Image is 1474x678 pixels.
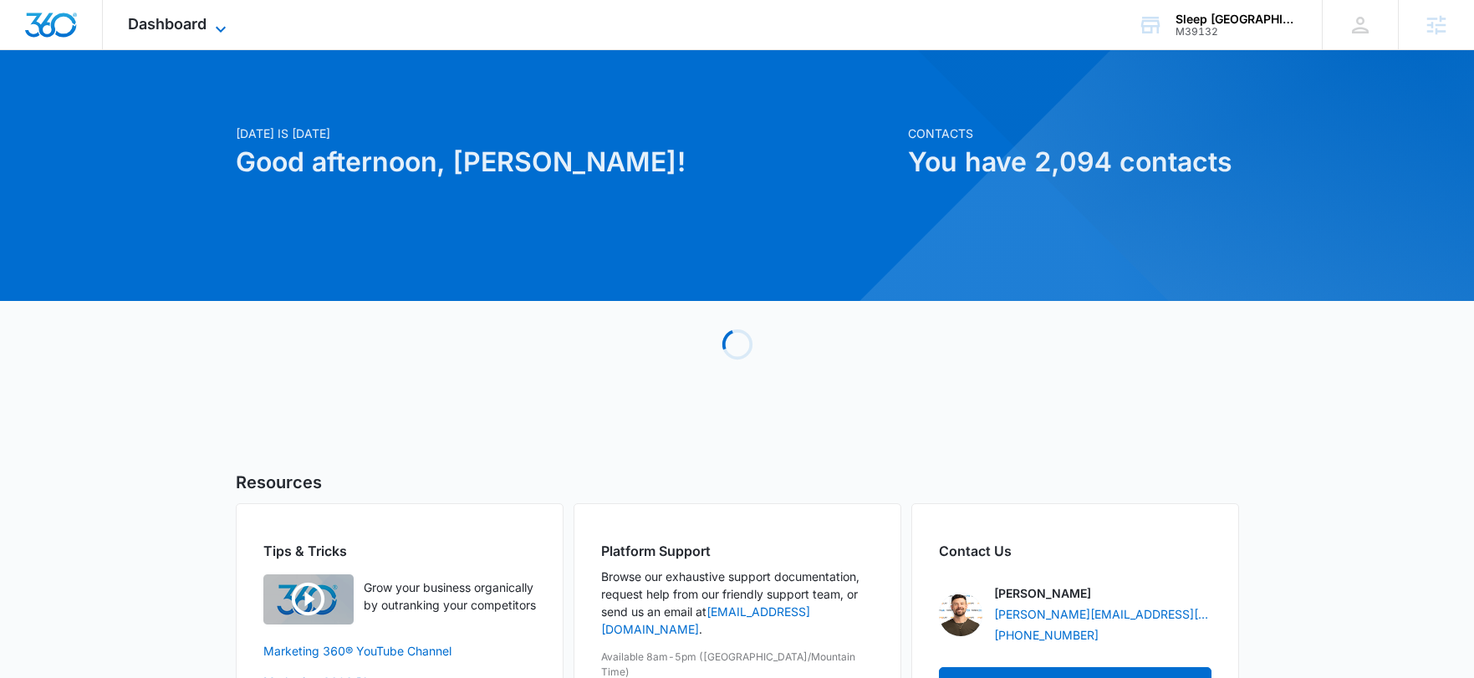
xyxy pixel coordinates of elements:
div: account id [1176,26,1298,38]
a: [PERSON_NAME][EMAIL_ADDRESS][PERSON_NAME][DOMAIN_NAME] [994,605,1211,623]
a: [PHONE_NUMBER] [994,626,1099,644]
p: Grow your business organically by outranking your competitors [364,579,536,614]
h5: Resources [236,470,1239,495]
img: Quick Overview Video [263,574,354,624]
img: Erik Woods [939,593,982,636]
h2: Tips & Tricks [263,541,536,561]
h2: Platform Support [601,541,874,561]
p: [PERSON_NAME] [994,584,1091,602]
h1: Good afternoon, [PERSON_NAME]! [236,142,898,182]
div: account name [1176,13,1298,26]
p: [DATE] is [DATE] [236,125,898,142]
span: Dashboard [128,15,207,33]
h1: You have 2,094 contacts [908,142,1239,182]
p: Browse our exhaustive support documentation, request help from our friendly support team, or send... [601,568,874,638]
h2: Contact Us [939,541,1211,561]
p: Contacts [908,125,1239,142]
a: Marketing 360® YouTube Channel [263,642,536,660]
